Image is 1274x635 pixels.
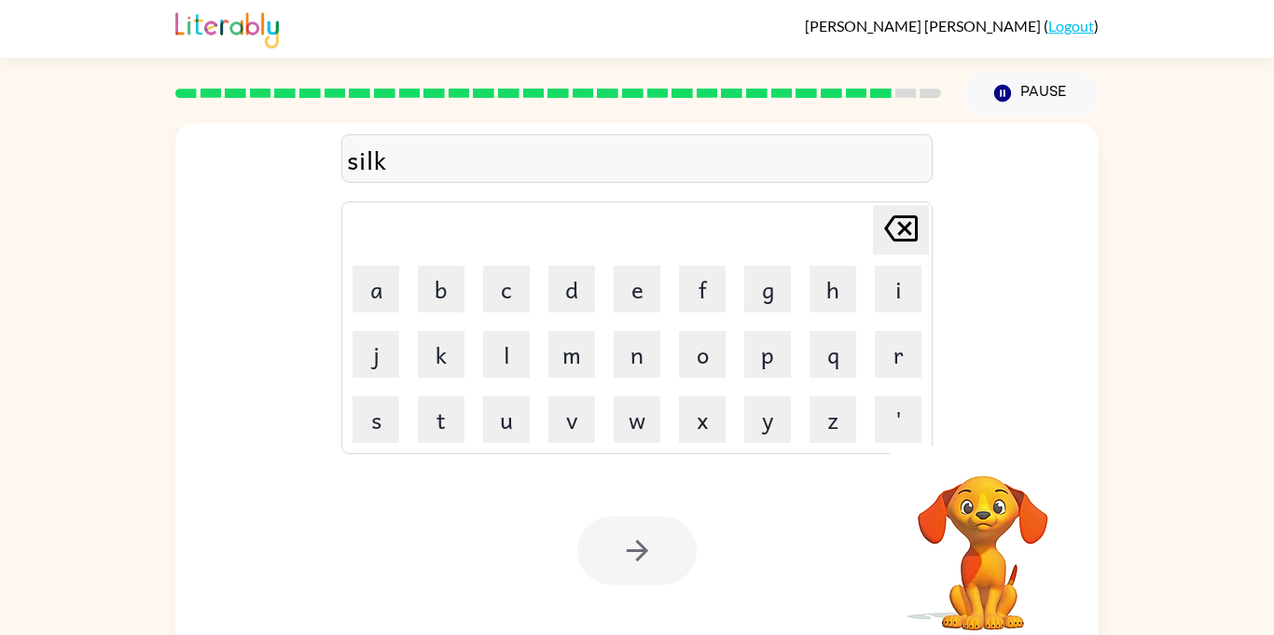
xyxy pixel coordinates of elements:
[810,331,856,378] button: q
[353,266,399,312] button: a
[353,331,399,378] button: j
[614,396,660,443] button: w
[963,72,1099,115] button: Pause
[614,331,660,378] button: n
[548,266,595,312] button: d
[810,396,856,443] button: z
[875,266,921,312] button: i
[744,331,791,378] button: p
[483,396,530,443] button: u
[875,396,921,443] button: '
[890,447,1076,633] video: Your browser must support playing .mp4 files to use Literably. Please try using another browser.
[548,331,595,378] button: m
[483,331,530,378] button: l
[418,266,464,312] button: b
[679,396,726,443] button: x
[353,396,399,443] button: s
[744,266,791,312] button: g
[1048,17,1094,35] a: Logout
[418,331,464,378] button: k
[483,266,530,312] button: c
[810,266,856,312] button: h
[418,396,464,443] button: t
[744,396,791,443] button: y
[548,396,595,443] button: v
[805,17,1099,35] div: ( )
[679,266,726,312] button: f
[875,331,921,378] button: r
[679,331,726,378] button: o
[347,140,927,179] div: silk
[614,266,660,312] button: e
[805,17,1044,35] span: [PERSON_NAME] [PERSON_NAME]
[175,7,279,48] img: Literably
